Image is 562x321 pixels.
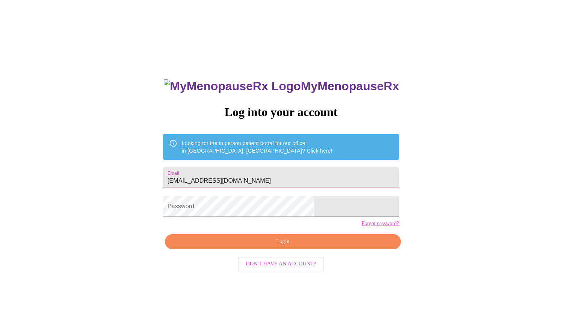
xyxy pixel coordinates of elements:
h3: Log into your account [163,105,399,119]
span: Don't have an account? [246,259,316,269]
button: Login [165,234,401,250]
div: Looking for the in person patient portal for our office in [GEOGRAPHIC_DATA], [GEOGRAPHIC_DATA]? [182,136,332,157]
a: Click here! [307,148,332,154]
a: Forgot password? [361,221,399,227]
img: MyMenopauseRx Logo [164,79,301,93]
button: Don't have an account? [238,257,325,271]
span: Login [174,237,392,247]
h3: MyMenopauseRx [164,79,399,93]
a: Don't have an account? [236,260,326,266]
